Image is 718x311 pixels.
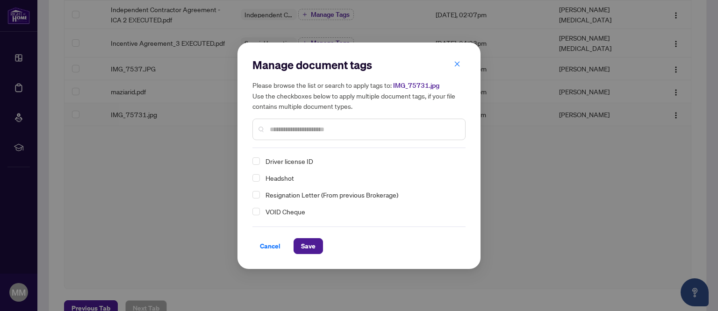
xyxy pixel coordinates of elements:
span: Save [301,239,316,254]
span: Driver license ID [266,155,313,167]
span: Headshot [262,172,460,184]
button: Cancel [252,238,288,254]
span: Headshot [266,172,294,184]
span: Select Resignation Letter (From previous Brokerage) [252,191,260,198]
span: Cancel [260,239,280,254]
span: VOID Cheque [266,206,305,217]
span: IMG_75731.jpg [393,81,439,90]
span: Select Headshot [252,174,260,182]
span: Resignation Letter (From previous Brokerage) [262,189,460,200]
span: close [454,61,460,67]
span: Select VOID Cheque [252,208,260,215]
h5: Please browse the list or search to apply tags to: Use the checkboxes below to apply multiple doc... [252,80,466,111]
h2: Manage document tags [252,57,466,72]
span: Select Driver license ID [252,157,260,165]
button: Save [294,238,323,254]
span: VOID Cheque [262,206,460,217]
span: Resignation Letter (From previous Brokerage) [266,189,398,200]
span: Driver license ID [262,155,460,167]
